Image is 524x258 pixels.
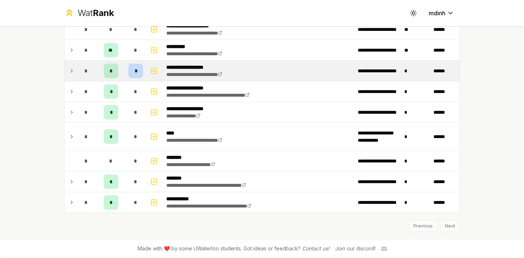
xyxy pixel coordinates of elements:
div: Wat [78,7,114,19]
span: mdinh [429,9,445,17]
a: WatRank [64,7,114,19]
a: Contact us! [302,245,329,251]
span: Rank [93,8,114,18]
div: Join our discord! [335,245,376,252]
button: mdinh [423,7,460,20]
span: Made with ❤️ by some UWaterloo students. Got ideas or feedback? [138,245,329,252]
